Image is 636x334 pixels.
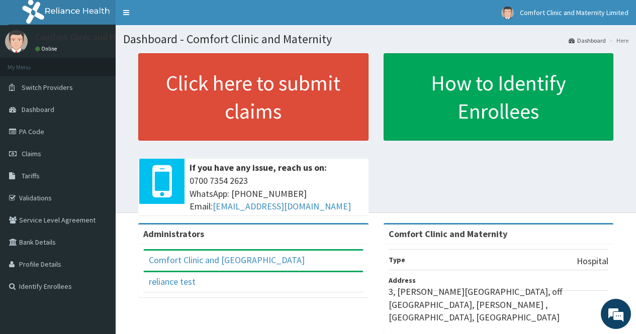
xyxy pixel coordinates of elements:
[389,285,609,324] p: 3, [PERSON_NAME][GEOGRAPHIC_DATA], off [GEOGRAPHIC_DATA], [PERSON_NAME] , [GEOGRAPHIC_DATA], [GEO...
[123,33,628,46] h1: Dashboard - Comfort Clinic and Maternity
[190,174,364,213] span: 0700 7354 2623 WhatsApp: [PHONE_NUMBER] Email:
[22,83,73,92] span: Switch Providers
[22,105,54,114] span: Dashboard
[213,200,351,212] a: [EMAIL_ADDRESS][DOMAIN_NAME]
[190,162,327,173] b: If you have any issue, reach us on:
[577,255,608,268] p: Hospital
[389,228,507,240] strong: Comfort Clinic and Maternity
[389,276,416,285] b: Address
[22,171,40,180] span: Tariffs
[389,255,405,264] b: Type
[35,33,179,42] p: Comfort Clinic and Maternity Limited
[143,228,204,240] b: Administrators
[149,276,196,287] a: reliance test
[35,45,59,52] a: Online
[569,36,606,45] a: Dashboard
[22,149,41,158] span: Claims
[607,36,628,45] li: Here
[138,53,369,141] a: Click here to submit claims
[149,254,305,266] a: Comfort Clinic and [GEOGRAPHIC_DATA]
[501,7,514,19] img: User Image
[520,8,628,17] span: Comfort Clinic and Maternity Limited
[384,53,614,141] a: How to Identify Enrollees
[5,30,28,53] img: User Image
